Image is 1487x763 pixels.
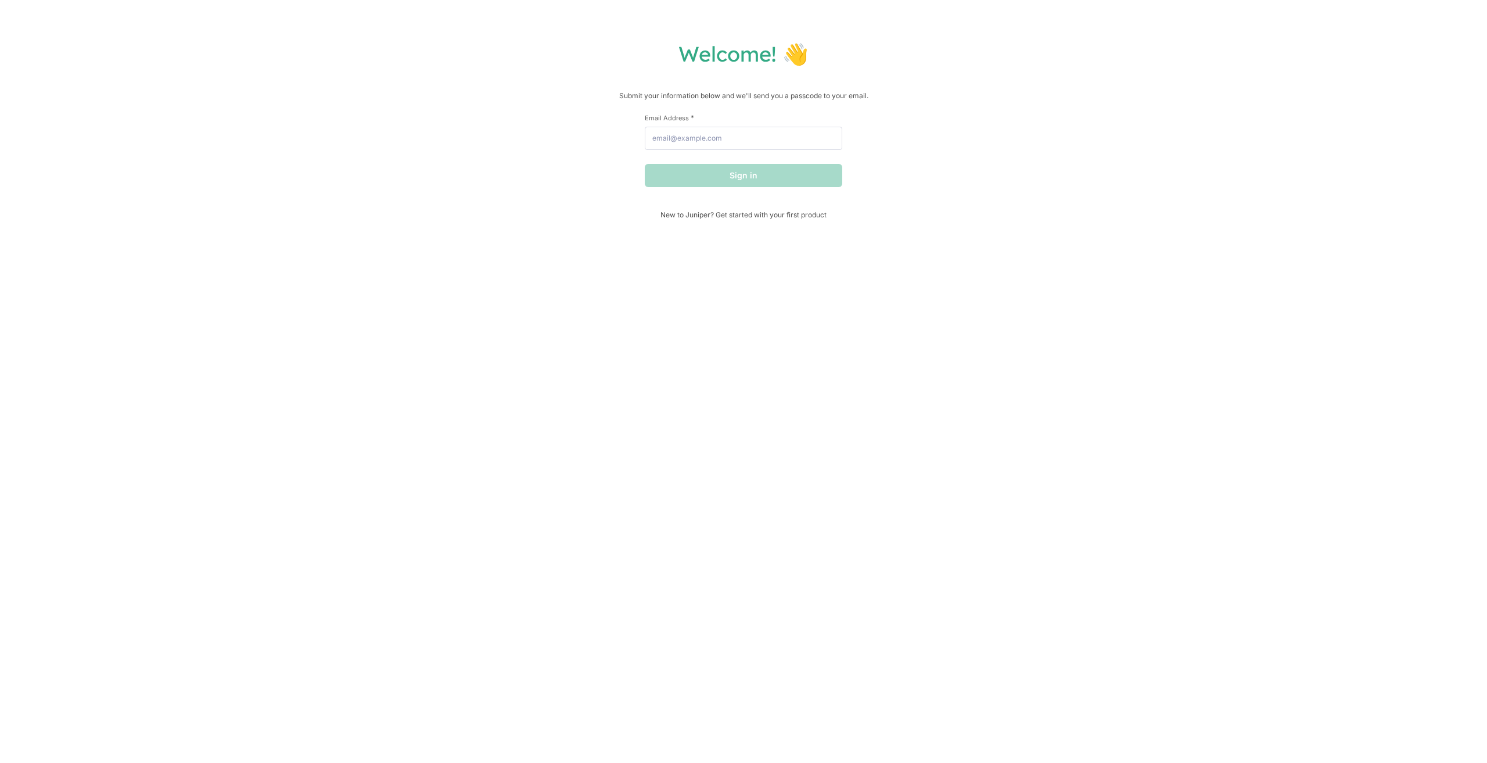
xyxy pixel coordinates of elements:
p: Submit your information below and we'll send you a passcode to your email. [12,90,1475,102]
input: email@example.com [645,127,842,150]
h1: Welcome! 👋 [12,41,1475,67]
label: Email Address [645,113,842,122]
span: New to Juniper? Get started with your first product [645,210,842,219]
span: This field is required. [691,113,694,122]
